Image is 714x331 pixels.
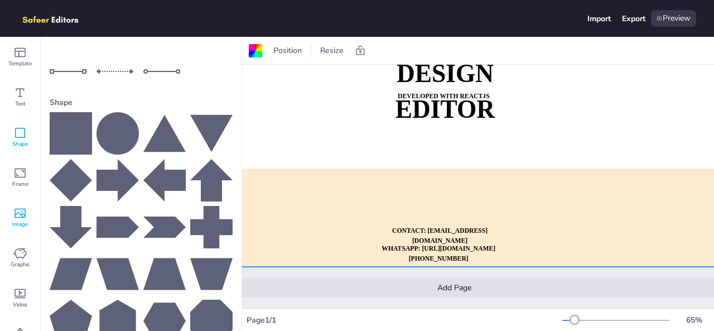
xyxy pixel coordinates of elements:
[271,45,304,56] span: Position
[392,227,488,244] strong: CONTACT: [EMAIL_ADDRESS][DOMAIN_NAME]
[13,300,27,309] span: Video
[395,60,495,123] strong: DESIGN EDITOR
[12,140,28,148] span: Shape
[11,260,30,269] span: Graphic
[681,315,707,325] div: 65 %
[12,220,28,229] span: Image
[50,93,233,112] div: Shape
[318,45,346,56] span: Resize
[18,10,95,27] img: logo.png
[651,10,696,27] div: Preview
[398,93,490,100] strong: DEVELOPED WITH REACTJS
[8,59,32,68] span: Template
[247,315,562,325] div: Page 1 / 1
[382,245,495,262] strong: WHATSAPP: [URL][DOMAIN_NAME][PHONE_NUMBER]
[12,180,28,189] span: Frame
[587,13,611,24] div: Import
[15,99,26,108] span: Text
[622,13,645,24] div: Export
